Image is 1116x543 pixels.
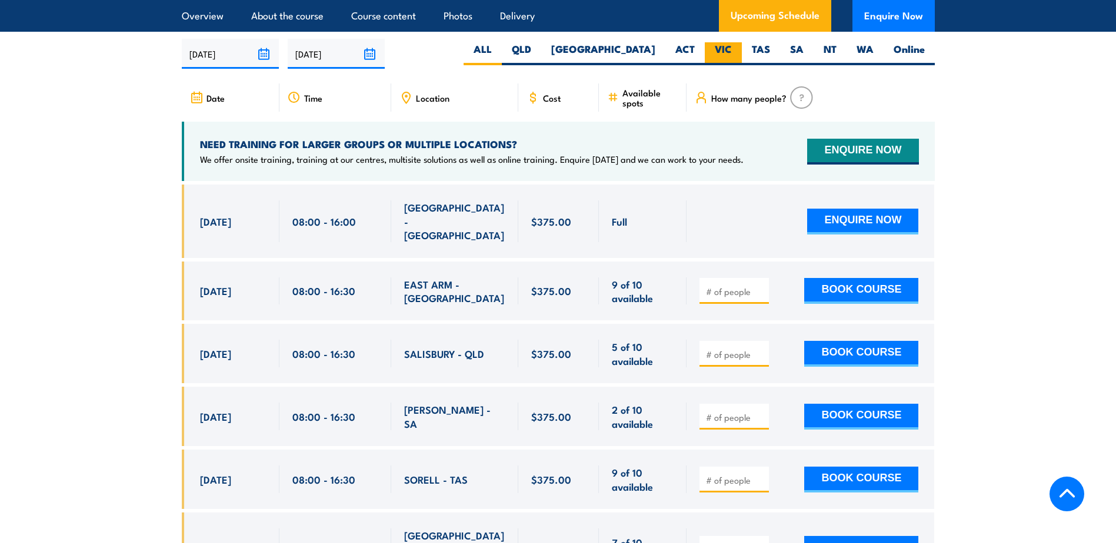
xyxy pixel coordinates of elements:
input: # of people [706,474,765,486]
span: Available spots [622,88,678,108]
button: ENQUIRE NOW [807,139,918,165]
span: [DATE] [200,284,231,297]
span: How many people? [711,93,787,103]
button: BOOK COURSE [804,404,918,430]
label: ACT [665,42,705,65]
input: # of people [706,348,765,360]
span: $375.00 [531,410,571,423]
label: NT [814,42,847,65]
span: 2 of 10 available [612,403,674,430]
span: $375.00 [531,347,571,360]
span: 08:00 - 16:00 [292,214,356,228]
input: # of people [706,411,765,423]
span: Cost [543,93,561,103]
label: Online [884,42,935,65]
span: $375.00 [531,284,571,297]
span: [DATE] [200,410,231,423]
span: 5 of 10 available [612,340,674,367]
span: [DATE] [200,472,231,486]
input: # of people [706,286,765,297]
span: 9 of 10 available [612,465,674,493]
input: From date [182,39,279,69]
span: Date [206,93,225,103]
span: $375.00 [531,214,571,228]
span: 08:00 - 16:30 [292,347,355,360]
label: [GEOGRAPHIC_DATA] [541,42,665,65]
span: Time [304,93,322,103]
label: TAS [742,42,780,65]
button: BOOK COURSE [804,341,918,367]
span: [GEOGRAPHIC_DATA] - [GEOGRAPHIC_DATA] [404,200,505,242]
span: $375.00 [531,472,571,486]
button: BOOK COURSE [804,278,918,304]
button: BOOK COURSE [804,467,918,492]
span: [DATE] [200,347,231,360]
span: 9 of 10 available [612,277,674,305]
span: [DATE] [200,214,231,228]
label: QLD [502,42,541,65]
span: Full [612,214,627,228]
span: SORELL - TAS [404,472,468,486]
p: We offer onsite training, training at our centres, multisite solutions as well as online training... [200,153,744,165]
span: EAST ARM - [GEOGRAPHIC_DATA] [404,277,505,305]
span: 08:00 - 16:30 [292,410,355,423]
label: VIC [705,42,742,65]
input: To date [288,39,385,69]
h4: NEED TRAINING FOR LARGER GROUPS OR MULTIPLE LOCATIONS? [200,138,744,150]
span: Location [416,93,449,103]
span: 08:00 - 16:30 [292,284,355,297]
label: SA [780,42,814,65]
label: WA [847,42,884,65]
span: 08:00 - 16:30 [292,472,355,486]
span: SALISBURY - QLD [404,347,484,360]
span: [PERSON_NAME] - SA [404,403,505,430]
label: ALL [464,42,502,65]
button: ENQUIRE NOW [807,209,918,234]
